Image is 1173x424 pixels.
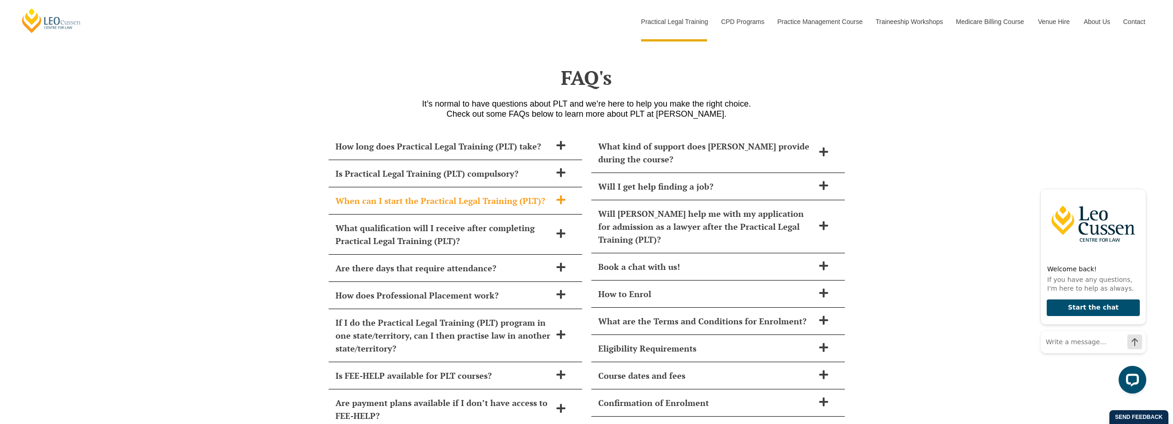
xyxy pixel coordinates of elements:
[336,369,551,382] h2: Is FEE-HELP available for PLT courses?
[324,99,849,119] p: It’s normal to have questions about PLT and we’re here to help you make the right choice. Check o...
[1077,2,1116,42] a: About Us
[336,140,551,153] h2: How long does Practical Legal Training (PLT) take?
[336,289,551,302] h2: How does Professional Placement work?
[336,221,551,247] h2: What qualification will I receive after completing Practical Legal Training (PLT)?
[598,287,814,300] h2: How to Enrol
[1031,2,1077,42] a: Venue Hire
[634,2,714,42] a: Practical Legal Training
[336,194,551,207] h2: When can I start the Practical Legal Training (PLT)?
[336,316,551,355] h2: If I do the Practical Legal Training (PLT) program in one state/territory, can I then practise la...
[336,262,551,275] h2: Are there days that require attendance?
[336,396,551,422] h2: Are payment plans available if I don’t have access to FEE-HELP?
[598,396,814,409] h2: Confirmation of Enrolment
[771,2,869,42] a: Practice Management Course
[598,180,814,193] h2: Will I get help finding a job?
[949,2,1031,42] a: Medicare Billing Course
[598,207,814,246] h2: Will [PERSON_NAME] help me with my application for admission as a lawyer after the Practical Lega...
[324,66,849,89] h2: FAQ's
[598,369,814,382] h2: Course dates and fees
[598,342,814,355] h2: Eligibility Requirements
[1116,2,1152,42] a: Contact
[869,2,949,42] a: Traineeship Workshops
[1033,171,1150,401] iframe: LiveChat chat widget
[598,315,814,328] h2: What are the Terms and Conditions for Enrolment?
[598,260,814,273] h2: Book a chat with us!
[714,2,770,42] a: CPD Programs
[21,7,82,34] a: [PERSON_NAME] Centre for Law
[598,140,814,166] h2: What kind of support does [PERSON_NAME] provide during the course?
[336,167,551,180] h2: Is Practical Legal Training (PLT) compulsory?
